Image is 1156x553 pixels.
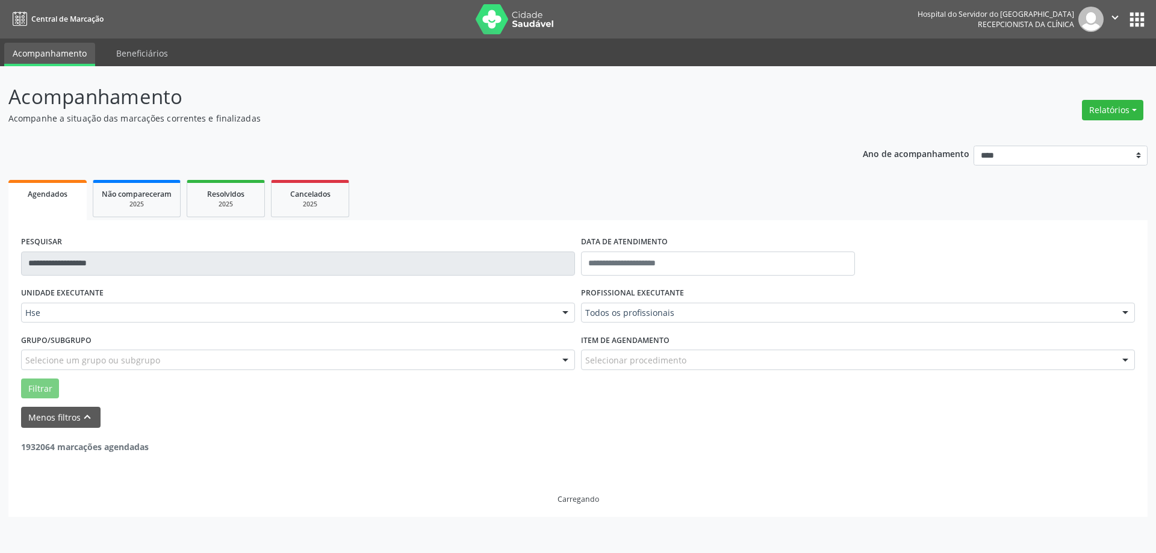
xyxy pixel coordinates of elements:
p: Acompanhe a situação das marcações correntes e finalizadas [8,112,806,125]
label: PESQUISAR [21,233,62,252]
i:  [1108,11,1122,24]
label: Item de agendamento [581,331,670,350]
i: keyboard_arrow_up [81,410,94,424]
label: Grupo/Subgrupo [21,331,92,350]
span: Cancelados [290,189,331,199]
span: Selecionar procedimento [585,354,686,366]
div: 2025 [280,200,340,209]
button:  [1104,7,1126,32]
button: apps [1126,9,1148,30]
p: Acompanhamento [8,82,806,112]
button: Filtrar [21,378,59,399]
a: Acompanhamento [4,43,95,66]
p: Ano de acompanhamento [863,146,969,161]
a: Central de Marcação [8,9,104,29]
img: img [1078,7,1104,32]
span: Agendados [28,189,67,199]
a: Beneficiários [108,43,176,64]
button: Menos filtroskeyboard_arrow_up [21,407,101,428]
label: DATA DE ATENDIMENTO [581,233,668,252]
div: Hospital do Servidor do [GEOGRAPHIC_DATA] [918,9,1074,19]
button: Relatórios [1082,100,1143,120]
span: Central de Marcação [31,14,104,24]
div: Carregando [558,494,599,504]
div: 2025 [196,200,256,209]
strong: 1932064 marcações agendadas [21,441,149,453]
span: Recepcionista da clínica [978,19,1074,29]
label: PROFISSIONAL EXECUTANTE [581,284,684,303]
span: Selecione um grupo ou subgrupo [25,354,160,366]
span: Resolvidos [207,189,244,199]
label: UNIDADE EXECUTANTE [21,284,104,303]
span: Não compareceram [102,189,172,199]
div: 2025 [102,200,172,209]
span: Hse [25,307,550,319]
span: Todos os profissionais [585,307,1110,319]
